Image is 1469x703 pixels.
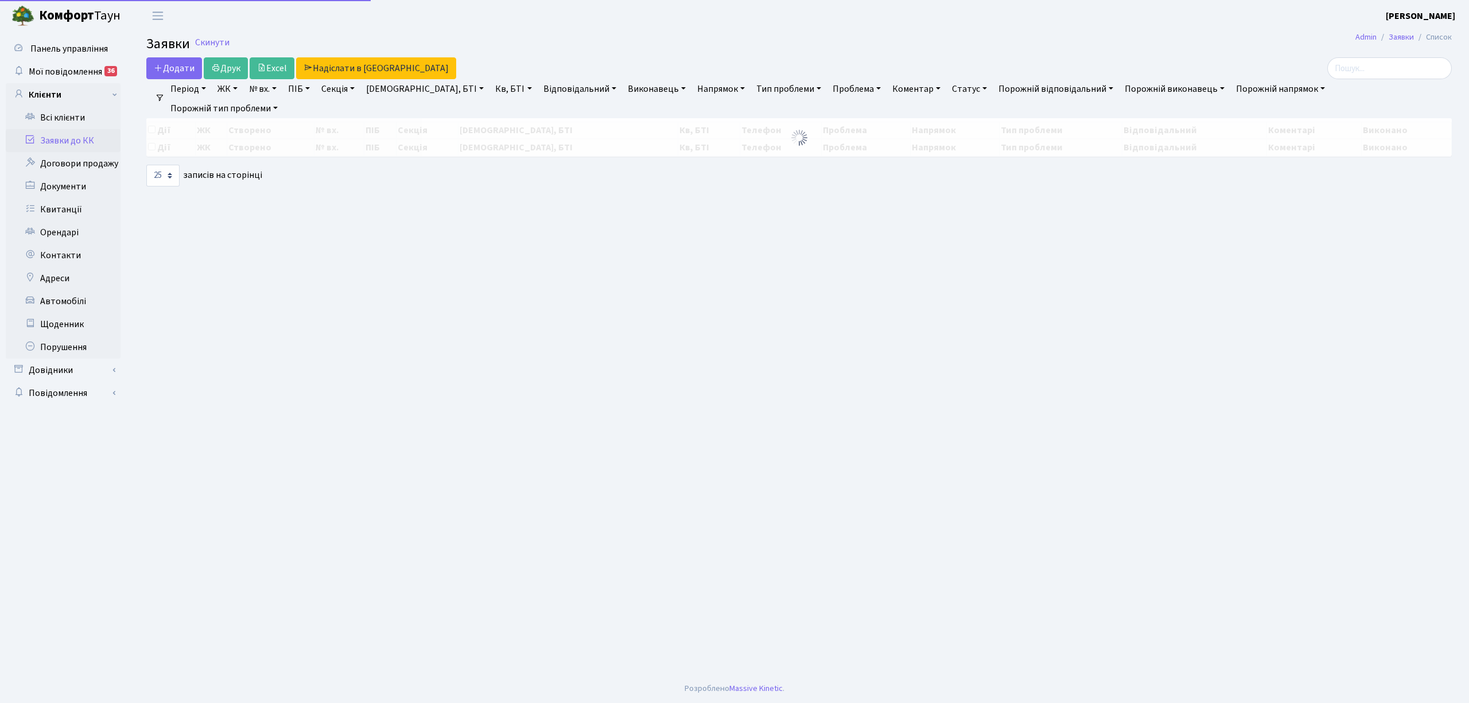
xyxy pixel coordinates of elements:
[1338,25,1469,49] nav: breadcrumb
[204,57,248,79] a: Друк
[1386,10,1455,22] b: [PERSON_NAME]
[104,66,117,76] div: 36
[729,682,783,694] a: Massive Kinetic
[685,682,784,695] div: Розроблено .
[6,175,121,198] a: Документи
[30,42,108,55] span: Панель управління
[1355,31,1377,43] a: Admin
[143,6,172,25] button: Переключити навігацію
[6,83,121,106] a: Клієнти
[6,313,121,336] a: Щоденник
[693,79,749,99] a: Напрямок
[1120,79,1229,99] a: Порожній виконавець
[623,79,690,99] a: Виконавець
[146,34,190,54] span: Заявки
[166,79,211,99] a: Період
[6,60,121,83] a: Мої повідомлення36
[146,165,180,187] select: записів на сторінці
[947,79,992,99] a: Статус
[6,382,121,405] a: Повідомлення
[1414,31,1452,44] li: Список
[362,79,488,99] a: [DEMOGRAPHIC_DATA], БТІ
[539,79,621,99] a: Відповідальний
[296,57,456,79] a: Надіслати в [GEOGRAPHIC_DATA]
[1386,9,1455,23] a: [PERSON_NAME]
[146,165,262,187] label: записів на сторінці
[11,5,34,28] img: logo.png
[6,152,121,175] a: Договори продажу
[1327,57,1452,79] input: Пошук...
[752,79,826,99] a: Тип проблеми
[790,129,809,147] img: Обробка...
[6,290,121,313] a: Автомобілі
[250,57,294,79] a: Excel
[283,79,314,99] a: ПІБ
[39,6,94,25] b: Комфорт
[213,79,242,99] a: ЖК
[146,57,202,79] a: Додати
[6,336,121,359] a: Порушення
[195,37,230,48] a: Скинути
[888,79,945,99] a: Коментар
[154,62,195,75] span: Додати
[1389,31,1414,43] a: Заявки
[491,79,536,99] a: Кв, БТІ
[6,359,121,382] a: Довідники
[828,79,885,99] a: Проблема
[6,37,121,60] a: Панель управління
[6,221,121,244] a: Орендарі
[39,6,121,26] span: Таун
[994,79,1118,99] a: Порожній відповідальний
[6,106,121,129] a: Всі клієнти
[317,79,359,99] a: Секція
[244,79,281,99] a: № вх.
[1231,79,1330,99] a: Порожній напрямок
[6,267,121,290] a: Адреси
[29,65,102,78] span: Мої повідомлення
[166,99,282,118] a: Порожній тип проблеми
[6,129,121,152] a: Заявки до КК
[6,198,121,221] a: Квитанції
[6,244,121,267] a: Контакти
